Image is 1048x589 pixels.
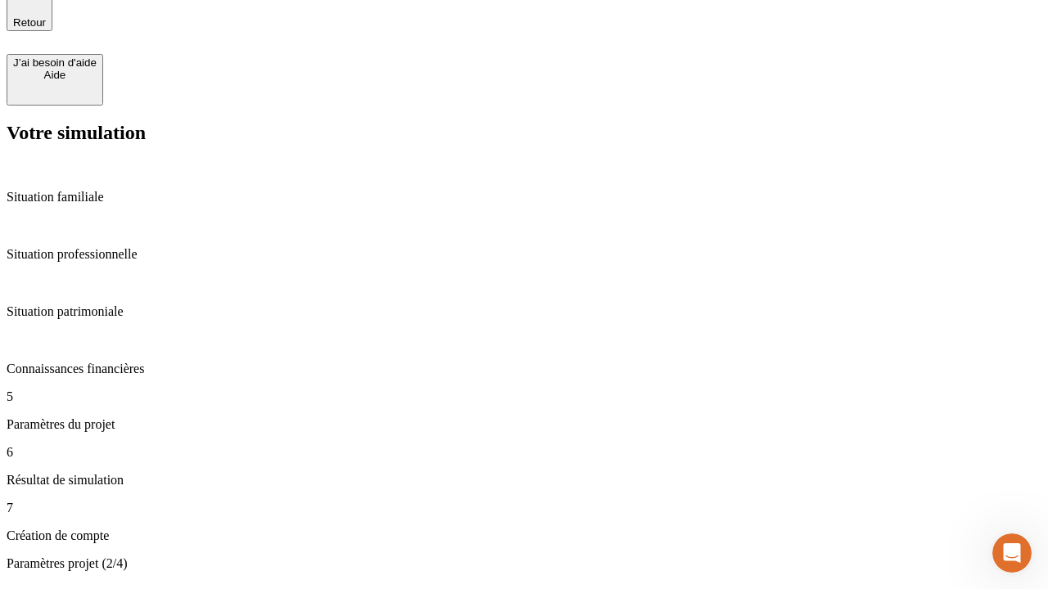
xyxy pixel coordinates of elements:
[7,122,1041,144] h2: Votre simulation
[7,190,1041,205] p: Situation familiale
[7,362,1041,376] p: Connaissances financières
[7,473,1041,488] p: Résultat de simulation
[13,16,46,29] span: Retour
[992,533,1032,573] iframe: Intercom live chat
[13,56,97,69] div: J’ai besoin d'aide
[13,69,97,81] div: Aide
[7,247,1041,262] p: Situation professionnelle
[7,501,1041,515] p: 7
[7,304,1041,319] p: Situation patrimoniale
[7,389,1041,404] p: 5
[7,417,1041,432] p: Paramètres du projet
[7,54,103,106] button: J’ai besoin d'aideAide
[7,556,1041,571] p: Paramètres projet (2/4)
[7,528,1041,543] p: Création de compte
[7,445,1041,460] p: 6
